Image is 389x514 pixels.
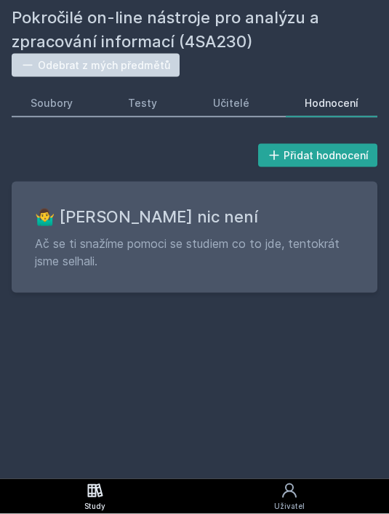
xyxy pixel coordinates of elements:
button: Přidat hodnocení [258,144,378,167]
div: Uživatel [274,501,305,512]
div: Soubory [31,96,73,111]
div: Study [84,501,105,512]
h2: Pokročilé on-line nástroje pro analýzu a zpracování informací (4SA230) [12,6,377,54]
div: Testy [128,96,157,111]
button: Odebrat z mých předmětů [12,54,180,77]
a: Testy [109,89,176,118]
div: Hodnocení [305,96,358,111]
div: Učitelé [213,96,249,111]
a: Soubory [12,89,92,118]
a: Učitelé [194,89,268,118]
a: Hodnocení [286,89,377,118]
p: Ač se ti snažíme pomoci se studiem co to jde, tentokrát jsme selhali. [35,235,354,270]
h3: 🤷‍♂️ [PERSON_NAME] nic není [35,205,354,229]
a: Uživatel [190,479,389,514]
